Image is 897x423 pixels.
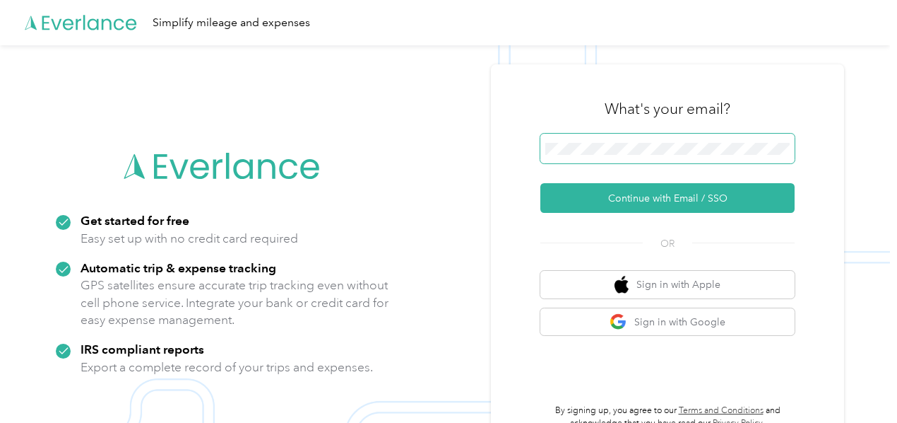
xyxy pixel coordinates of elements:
strong: IRS compliant reports [81,342,204,357]
img: apple logo [614,276,629,294]
img: google logo [610,313,627,331]
button: apple logoSign in with Apple [540,271,795,299]
p: GPS satellites ensure accurate trip tracking even without cell phone service. Integrate your bank... [81,277,389,329]
strong: Automatic trip & expense tracking [81,260,276,275]
h3: What's your email? [605,99,730,119]
span: OR [643,236,692,251]
p: Easy set up with no credit card required [81,230,298,248]
strong: Get started for free [81,213,189,228]
a: Terms and Conditions [679,405,764,416]
p: Export a complete record of your trips and expenses. [81,359,373,376]
button: Continue with Email / SSO [540,183,795,213]
button: google logoSign in with Google [540,308,795,336]
div: Simplify mileage and expenses [153,14,310,32]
